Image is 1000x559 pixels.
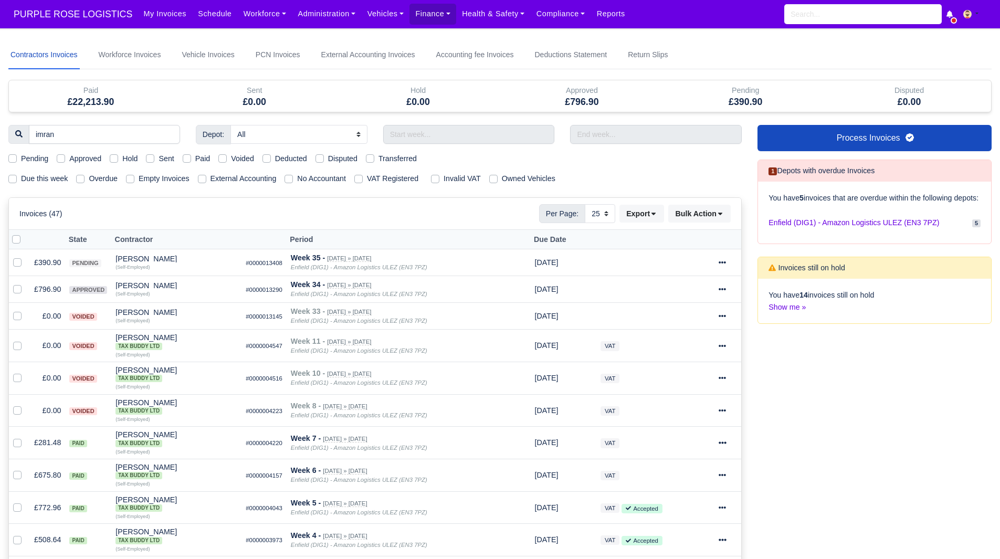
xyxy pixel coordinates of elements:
[622,504,662,513] small: Accepted
[367,173,418,185] label: VAT Registered
[180,41,236,69] a: Vehicle Invoices
[535,471,559,479] span: 1 year ago
[159,153,174,165] label: Sent
[291,542,427,548] i: Enfield (DIG1) - Amazon Logistics ULEZ (EN3 7PZ)
[115,431,237,447] div: [PERSON_NAME] Tax Buddy Ltd
[535,341,559,350] span: 1 year ago
[246,440,282,446] small: #0000004220
[210,173,277,185] label: External Accounting
[444,173,481,185] label: Invalid VAT
[291,477,427,483] i: Enfield (DIG1) - Amazon Logistics ULEZ (EN3 7PZ)
[835,85,983,97] div: Disputed
[196,125,231,144] span: Depot:
[115,537,162,544] span: Tax Buddy Ltd
[291,280,325,289] strong: Week 34 -
[115,463,237,479] div: [PERSON_NAME] Tax Buddy Ltd
[535,258,559,267] span: 2 weeks from now
[291,402,321,410] strong: Week 8 -
[69,537,87,544] span: paid
[769,192,981,204] p: You have invoices that are overdue within the following depots:
[115,514,150,519] small: (Self-Employed)
[336,80,500,112] div: Hold
[291,499,321,507] strong: Week 5 -
[827,80,991,112] div: Disputed
[456,4,531,24] a: Health & Safety
[383,125,555,144] input: Start week...
[115,309,237,316] div: [PERSON_NAME]
[195,153,210,165] label: Paid
[17,97,165,108] h5: £22,213.90
[115,291,150,297] small: (Self-Employed)
[69,407,97,415] span: voided
[570,125,742,144] input: End week...
[69,472,87,480] span: paid
[115,504,162,512] span: Tax Buddy Ltd
[8,41,80,69] a: Contractors Invoices
[8,4,138,25] a: PURPLE ROSE LOGISTICS
[769,167,777,175] span: 1
[508,97,656,108] h5: £796.90
[115,384,150,389] small: (Self-Employed)
[535,374,559,382] span: 1 year ago
[799,194,804,202] strong: 5
[192,4,237,24] a: Schedule
[181,97,329,108] h5: £0.00
[328,153,357,165] label: Disputed
[21,153,48,165] label: Pending
[535,406,559,415] span: 1 year ago
[254,41,302,69] a: PCN Invoices
[30,459,65,492] td: £675.80
[601,535,619,545] small: VAT
[784,4,942,24] input: Search...
[531,230,596,249] th: Due Date
[30,276,65,303] td: £796.90
[29,125,180,144] input: Search for invoices...
[758,279,991,324] div: You have invoices still on hold
[626,41,670,69] a: Return Slips
[17,85,165,97] div: Paid
[362,4,410,24] a: Vehicles
[539,204,585,223] span: Per Page:
[291,412,427,418] i: Enfield (DIG1) - Amazon Logistics ULEZ (EN3 7PZ)
[115,407,162,415] span: Tax Buddy Ltd
[535,438,559,447] span: 1 year ago
[434,41,516,69] a: Accounting fee Invoices
[173,80,336,112] div: Sent
[531,4,591,24] a: Compliance
[275,153,307,165] label: Deducted
[115,375,162,382] span: Tax Buddy Ltd
[291,347,427,354] i: Enfield (DIG1) - Amazon Logistics ULEZ (EN3 7PZ)
[30,330,65,362] td: £0.00
[30,491,65,524] td: £772.96
[972,219,981,227] span: 5
[622,536,662,545] small: Accepted
[115,366,237,382] div: [PERSON_NAME] Tax Buddy Ltd
[668,205,731,223] button: Bulk Action
[115,318,150,323] small: (Self-Employed)
[9,80,173,112] div: Paid
[508,85,656,97] div: Approved
[769,263,845,272] h6: Invoices still on hold
[115,352,150,357] small: (Self-Employed)
[378,153,417,165] label: Transferred
[115,528,237,544] div: [PERSON_NAME]
[664,80,827,112] div: Pending
[409,4,456,24] a: Finance
[287,230,531,249] th: Period
[115,343,162,350] span: Tax Buddy Ltd
[291,509,427,515] i: Enfield (DIG1) - Amazon Logistics ULEZ (EN3 7PZ)
[19,209,62,218] h6: Invoices (47)
[319,41,417,69] a: External Accounting Invoices
[138,4,192,24] a: My Invoices
[115,255,237,262] div: [PERSON_NAME]
[115,265,150,270] small: (Self-Employed)
[291,379,427,386] i: Enfield (DIG1) - Amazon Logistics ULEZ (EN3 7PZ)
[69,505,87,512] span: paid
[535,503,559,512] span: 1 year ago
[291,264,427,270] i: Enfield (DIG1) - Amazon Logistics ULEZ (EN3 7PZ)
[291,291,427,297] i: Enfield (DIG1) - Amazon Logistics ULEZ (EN3 7PZ)
[139,173,190,185] label: Empty Invoices
[69,440,87,447] span: paid
[327,309,371,315] small: [DATE] » [DATE]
